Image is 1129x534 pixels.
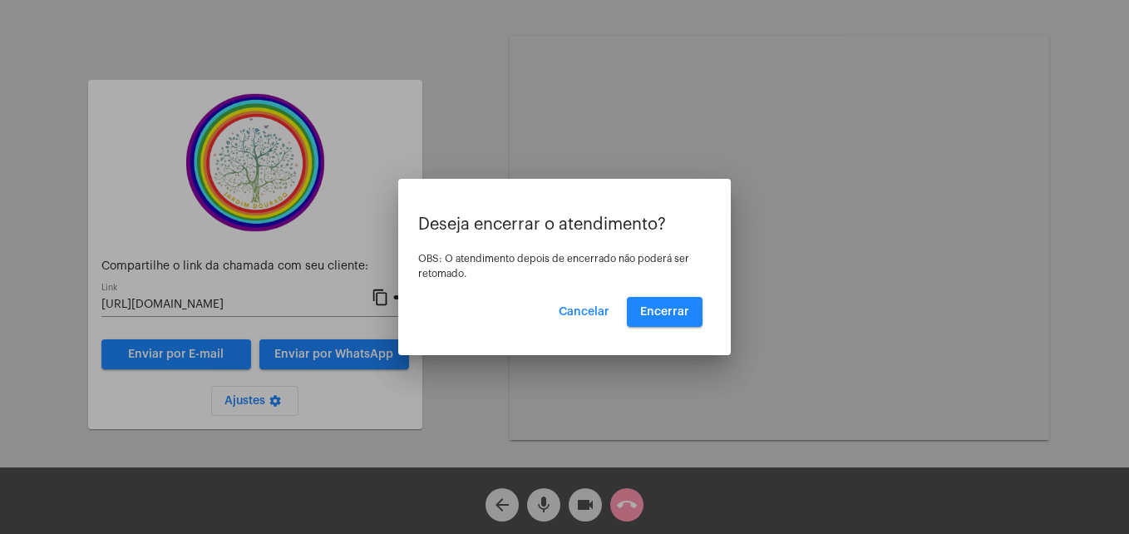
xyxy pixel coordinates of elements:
[559,306,609,318] span: Cancelar
[640,306,689,318] span: Encerrar
[545,297,623,327] button: Cancelar
[418,254,689,279] span: OBS: O atendimento depois de encerrado não poderá ser retomado.
[418,215,711,234] p: Deseja encerrar o atendimento?
[627,297,703,327] button: Encerrar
